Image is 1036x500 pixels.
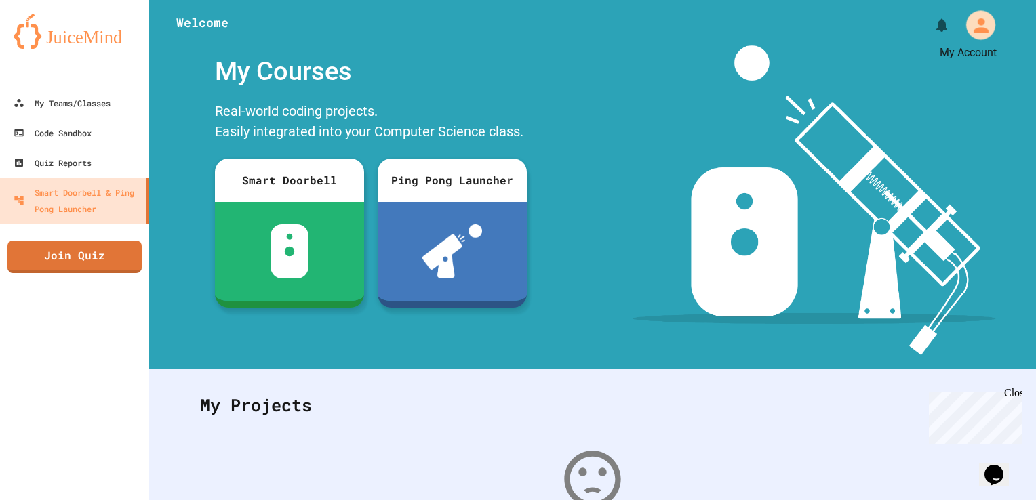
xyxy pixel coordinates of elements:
[14,154,92,171] div: Quiz Reports
[7,241,142,273] a: Join Quiz
[923,387,1022,444] iframe: chat widget
[940,45,997,61] div: My Account
[208,98,534,148] div: Real-world coding projects. Easily integrated into your Computer Science class.
[14,125,92,141] div: Code Sandbox
[5,5,94,86] div: Chat with us now!Close
[422,224,483,278] img: ppl-with-ball.png
[215,159,364,202] div: Smart Doorbell
[949,6,999,43] div: My Account
[271,224,309,278] img: sdb-white.svg
[208,45,534,98] div: My Courses
[14,184,141,217] div: Smart Doorbell & Ping Pong Launcher
[909,14,953,37] div: My Notifications
[14,14,136,49] img: logo-orange.svg
[14,95,111,111] div: My Teams/Classes
[633,45,996,355] img: banner-image-my-projects.png
[186,379,999,432] div: My Projects
[378,159,527,202] div: Ping Pong Launcher
[979,446,1022,486] iframe: chat widget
